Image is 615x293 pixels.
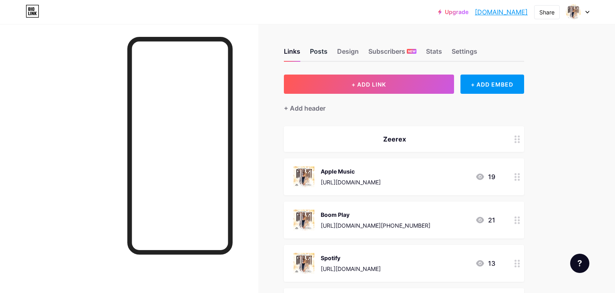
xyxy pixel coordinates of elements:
[475,7,528,17] a: [DOMAIN_NAME]
[293,210,314,230] img: Boom Play
[566,4,581,20] img: zeerex
[321,254,381,262] div: Spotify
[452,46,477,61] div: Settings
[293,253,314,274] img: Spotify
[293,166,314,187] img: Apple Music
[284,75,454,94] button: + ADD LINK
[284,46,300,61] div: Links
[426,46,442,61] div: Stats
[337,46,359,61] div: Design
[475,215,495,225] div: 21
[460,75,524,94] div: + ADD EMBED
[321,178,381,186] div: [URL][DOMAIN_NAME]
[310,46,328,61] div: Posts
[539,8,555,16] div: Share
[321,265,381,273] div: [URL][DOMAIN_NAME]
[284,103,326,113] div: + Add header
[321,210,430,219] div: Boom Play
[438,9,468,15] a: Upgrade
[321,221,430,230] div: [URL][DOMAIN_NAME][PHONE_NUMBER]
[293,134,495,144] div: Zeerex
[368,46,416,61] div: Subscribers
[352,81,386,88] span: + ADD LINK
[408,49,416,54] span: NEW
[321,167,381,176] div: Apple Music
[475,172,495,182] div: 19
[475,259,495,268] div: 13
